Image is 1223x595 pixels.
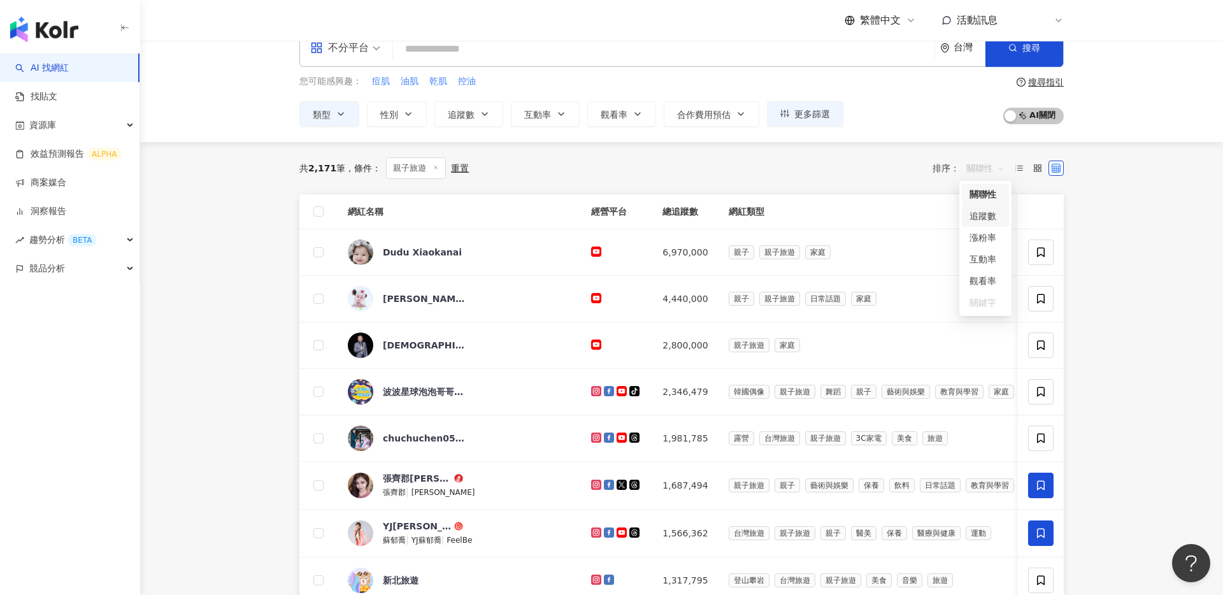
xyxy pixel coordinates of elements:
[348,286,373,312] img: KOL Avatar
[957,14,998,26] span: 活動訊息
[1022,43,1040,53] span: 搜尋
[587,101,656,127] button: 觀看率
[920,478,961,492] span: 日常話題
[729,526,769,540] span: 台灣旅遊
[677,110,731,120] span: 合作費用預估
[383,536,406,545] span: 蘇郁喬
[313,110,331,120] span: 類型
[386,157,446,179] span: 親子旅遊
[805,431,846,445] span: 親子旅遊
[348,568,571,593] a: KOL Avatar新北旅遊
[348,286,571,312] a: KOL Avatar[PERSON_NAME]
[882,526,907,540] span: 保養
[411,536,441,545] span: YJ蘇郁喬
[859,478,884,492] span: 保養
[851,431,887,445] span: 3C家電
[447,536,472,545] span: FeelBe
[759,292,800,306] span: 親子旅遊
[927,573,953,587] span: 旅遊
[348,333,373,358] img: KOL Avatar
[10,17,78,42] img: logo
[383,472,452,485] div: 張齊郡[PERSON_NAME]
[348,333,571,358] a: KOL Avatar[DEMOGRAPHIC_DATA] Kindergarten Teacher Jia Dad
[962,205,1009,227] div: 追蹤數
[719,194,1190,229] th: 網紅類型
[15,236,24,245] span: rise
[851,385,876,399] span: 親子
[775,478,800,492] span: 親子
[794,109,830,119] span: 更多篩選
[851,526,876,540] span: 醫美
[969,252,1001,266] div: 互動率
[652,415,718,462] td: 1,981,785
[1028,77,1064,87] div: 搜尋指引
[15,62,69,75] a: searchAI 找網紅
[889,478,915,492] span: 飲料
[451,163,469,173] div: 重置
[969,274,1001,288] div: 觀看率
[897,573,922,587] span: 音樂
[15,205,66,218] a: 洞察報告
[68,234,97,247] div: BETA
[15,148,122,161] a: 效益預測報告ALPHA
[441,534,447,545] span: |
[458,75,476,88] span: 控油
[989,385,1014,399] span: 家庭
[429,75,447,88] span: 乾肌
[348,520,373,546] img: KOL Avatar
[348,379,373,405] img: KOL Avatar
[966,478,1014,492] span: 教育與學習
[729,338,769,352] span: 親子旅遊
[820,385,846,399] span: 舞蹈
[866,573,892,587] span: 美食
[729,573,769,587] span: 登山攀岩
[985,29,1063,67] button: 搜尋
[933,158,1012,178] div: 排序：
[775,338,800,352] span: 家庭
[729,385,769,399] span: 韓國偶像
[729,431,754,445] span: 露營
[406,487,411,497] span: |
[383,574,418,587] div: 新北旅遊
[767,101,843,127] button: 更多篩選
[383,520,452,533] div: YJ[PERSON_NAME]（[PERSON_NAME]）
[775,385,815,399] span: 親子旅遊
[652,322,718,369] td: 2,800,000
[729,245,754,259] span: 親子
[383,339,466,352] div: [DEMOGRAPHIC_DATA] Kindergarten Teacher Jia Dad
[1033,13,1038,27] span: K
[372,75,390,88] span: 痘肌
[383,385,466,398] div: 波波星球泡泡哥哥BoboPopo
[820,573,861,587] span: 親子旅遊
[805,478,854,492] span: 藝術與娛樂
[969,296,1001,310] div: 關鍵字
[1017,78,1026,87] span: question-circle
[922,431,948,445] span: 旅遊
[29,226,97,254] span: 趨勢分析
[729,478,769,492] span: 親子旅遊
[601,110,627,120] span: 觀看率
[348,240,571,265] a: KOL AvatarDudu Xiaokanai
[348,426,571,451] a: KOL Avatarchuchuchen0522
[882,385,930,399] span: 藝術與娛樂
[962,292,1009,313] div: 關鍵字
[299,101,359,127] button: 類型
[820,526,846,540] span: 親子
[969,187,1001,201] div: 關聯性
[299,75,362,88] span: 您可能感興趣：
[652,229,718,276] td: 6,970,000
[457,75,476,89] button: 控油
[759,245,800,259] span: 親子旅遊
[652,369,718,415] td: 2,346,479
[940,43,950,53] span: environment
[966,526,991,540] span: 運動
[759,431,800,445] span: 台灣旅遊
[524,110,551,120] span: 互動率
[371,75,390,89] button: 痘肌
[348,426,373,451] img: KOL Avatar
[15,176,66,189] a: 商案媒合
[400,75,419,89] button: 油肌
[775,526,815,540] span: 親子旅遊
[310,38,369,58] div: 不分平台
[299,163,345,173] div: 共 筆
